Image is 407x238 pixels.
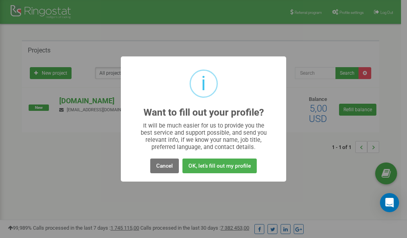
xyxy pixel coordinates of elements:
[143,107,264,118] h2: Want to fill out your profile?
[182,159,257,173] button: OK, let's fill out my profile
[201,71,206,97] div: i
[380,193,399,212] div: Open Intercom Messenger
[137,122,271,151] div: It will be much easier for us to provide you the best service and support possible, and send you ...
[150,159,179,173] button: Cancel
